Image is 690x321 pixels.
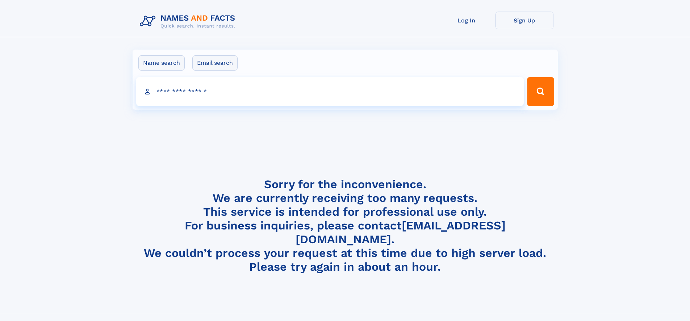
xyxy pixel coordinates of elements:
[137,177,553,274] h4: Sorry for the inconvenience. We are currently receiving too many requests. This service is intend...
[527,77,554,106] button: Search Button
[296,219,506,246] a: [EMAIL_ADDRESS][DOMAIN_NAME]
[192,55,238,71] label: Email search
[137,12,241,31] img: Logo Names and Facts
[136,77,524,106] input: search input
[495,12,553,29] a: Sign Up
[138,55,185,71] label: Name search
[438,12,495,29] a: Log In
